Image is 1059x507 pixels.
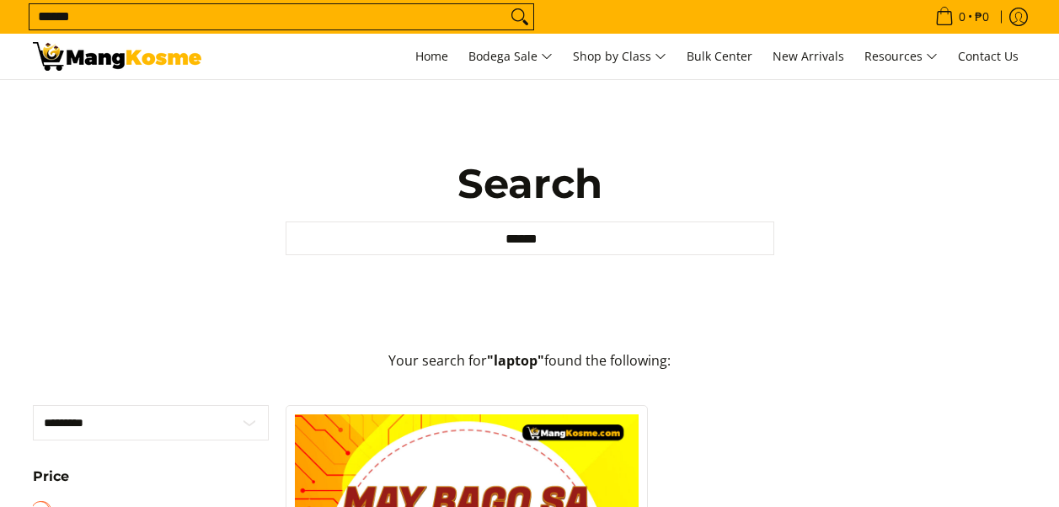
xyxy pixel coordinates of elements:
a: Shop by Class [564,34,675,79]
button: Search [506,4,533,29]
a: Bulk Center [678,34,761,79]
span: Contact Us [958,48,1019,64]
span: ₱0 [972,11,992,23]
img: Search: 1 result found for &quot;laptop&quot; | Mang Kosme [33,42,201,71]
span: Resources [864,46,938,67]
nav: Main Menu [218,34,1027,79]
span: 0 [956,11,968,23]
span: Price [33,470,69,483]
a: Home [407,34,457,79]
span: Bodega Sale [468,46,553,67]
span: Shop by Class [573,46,666,67]
p: Your search for found the following: [33,350,1027,388]
span: • [930,8,994,26]
a: Contact Us [949,34,1027,79]
a: Resources [856,34,946,79]
a: Bodega Sale [460,34,561,79]
summary: Open [33,470,69,496]
h1: Search [286,158,774,209]
span: New Arrivals [773,48,844,64]
strong: "laptop" [487,351,544,370]
a: New Arrivals [764,34,853,79]
span: Home [415,48,448,64]
span: Bulk Center [687,48,752,64]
